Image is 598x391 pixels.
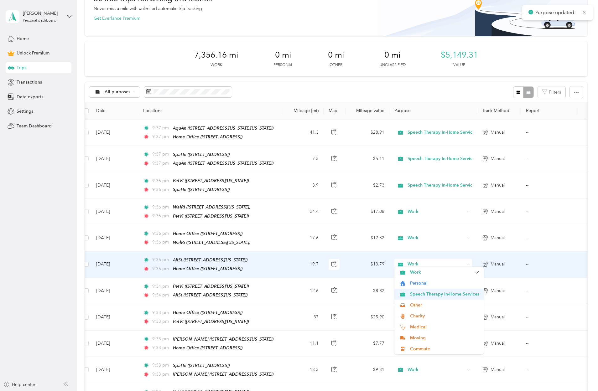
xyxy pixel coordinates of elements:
td: -- [521,198,578,225]
td: $5.11 [346,146,389,172]
td: -- [521,278,578,304]
td: 17.6 [282,225,324,251]
p: Other [330,62,342,68]
span: $5,149.31 [441,50,478,60]
td: 3.9 [282,172,324,198]
span: Unlock Premium [17,50,49,56]
td: [DATE] [91,278,138,304]
span: 9:34 pm [152,292,170,299]
span: Home Office ([STREET_ADDRESS]) [173,310,242,315]
span: 9:36 pm [152,177,170,184]
span: 7,356.16 mi [194,50,238,60]
span: Manual [491,314,505,321]
td: [DATE] [91,146,138,172]
td: $28.91 [346,120,389,146]
span: 0 mi [384,50,401,60]
td: -- [521,357,578,383]
span: SpaHe ([STREET_ADDRESS]) [173,152,230,157]
td: -- [521,251,578,278]
button: Get Everlance Premium [94,15,140,22]
span: Speech Therapy In-Home Services [408,182,477,189]
span: Manual [491,287,505,294]
td: $12.32 [346,225,389,251]
span: 9:36 pm [152,186,170,193]
td: -- [521,146,578,172]
span: Team Dashboard [17,123,52,129]
span: Charity [410,313,479,319]
td: [DATE] [91,304,138,330]
p: Value [453,62,465,68]
span: Home Office ([STREET_ADDRESS]) [173,134,242,139]
span: 9:36 pm [152,265,170,272]
span: AllSt ([STREET_ADDRESS][US_STATE]) [173,257,247,262]
iframe: Everlance-gr Chat Button Frame [563,356,598,391]
td: 19.7 [282,251,324,278]
span: 9:33 pm [152,336,170,342]
span: Data exports [17,94,43,100]
th: Purpose [389,102,477,120]
span: Manual [491,129,505,136]
span: Commute [410,346,479,352]
td: 11.1 [282,331,324,357]
span: Manual [491,155,505,162]
span: WalRi ([STREET_ADDRESS][US_STATE]) [173,240,250,245]
span: WalRi ([STREET_ADDRESS][US_STATE]) [173,204,250,209]
td: 7.3 [282,146,324,172]
td: 41.3 [282,120,324,146]
span: PetVi ([STREET_ADDRESS][US_STATE]) [173,284,249,289]
td: $2.73 [346,172,389,198]
th: Map [324,102,346,120]
th: Mileage value [346,102,389,120]
td: [DATE] [91,198,138,225]
span: 0 mi [275,50,291,60]
td: 13.3 [282,357,324,383]
span: Speech Therapy In-Home Services [408,155,477,162]
td: [DATE] [91,357,138,383]
td: [DATE] [91,225,138,251]
td: $7.77 [346,331,389,357]
span: 9:33 pm [152,344,170,351]
span: 9:34 pm [152,283,170,290]
span: Home Office ([STREET_ADDRESS]) [173,345,242,350]
span: 9:33 pm [152,309,170,316]
div: [PERSON_NAME] [23,10,62,17]
span: Manual [491,182,505,189]
button: Filters [538,86,565,98]
td: -- [521,331,578,357]
span: Home Office ([STREET_ADDRESS]) [173,266,242,271]
span: All purposes [105,90,131,94]
span: 9:33 pm [152,371,170,378]
span: Manual [491,234,505,241]
span: 9:33 pm [152,362,170,369]
p: Never miss a mile with unlimited automatic trip tracking [94,5,202,12]
span: 9:36 pm [152,213,170,219]
span: 9:37 pm [152,133,170,140]
td: [DATE] [91,120,138,146]
td: $25.90 [346,304,389,330]
span: Work [408,234,465,241]
td: -- [521,120,578,146]
span: Manual [491,340,505,347]
span: Moving [410,335,479,341]
th: Track Method [477,102,521,120]
span: Speech Therapy In-Home Services [408,129,477,136]
p: Personal [273,62,293,68]
td: [DATE] [91,251,138,278]
span: Other [410,302,479,308]
span: Speech Therapy In-Home Services [410,291,479,297]
span: [PERSON_NAME] ([STREET_ADDRESS][US_STATE]) [173,337,273,342]
td: 37 [282,304,324,330]
span: Manual [491,366,505,373]
span: Trips [17,64,26,71]
span: 9:36 pm [152,204,170,211]
span: Transactions [17,79,42,85]
span: PetVi ([STREET_ADDRESS][US_STATE]) [173,178,249,183]
td: -- [521,304,578,330]
span: Personal [410,280,479,286]
span: 9:37 pm [152,160,170,167]
td: $17.08 [346,198,389,225]
td: $9.31 [346,357,389,383]
td: 24.4 [282,198,324,225]
div: Personal dashboard [23,19,56,23]
p: Work [211,62,222,68]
